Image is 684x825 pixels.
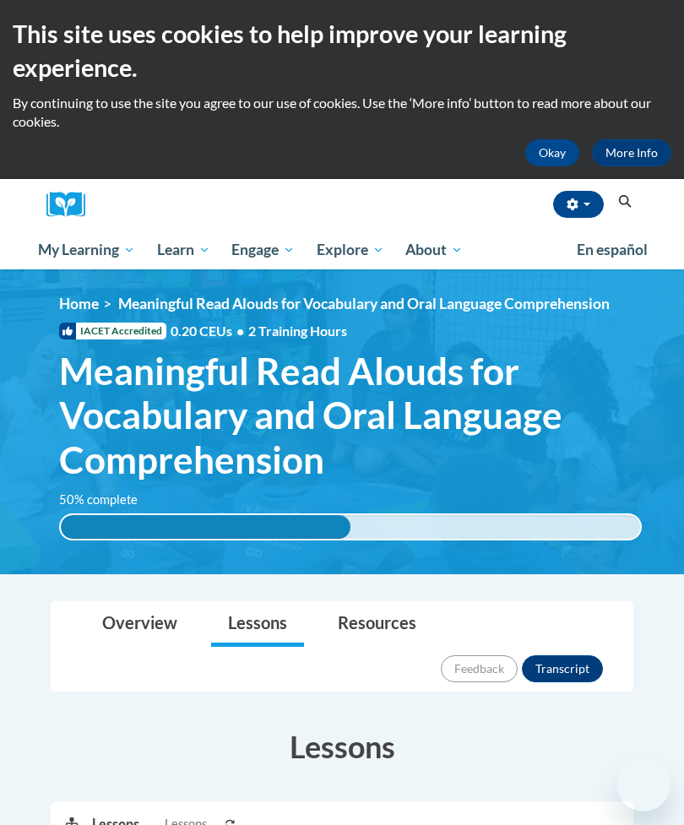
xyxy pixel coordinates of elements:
[566,232,659,268] a: En español
[616,757,670,811] iframe: Button to launch messaging window
[27,231,146,269] a: My Learning
[85,602,194,647] a: Overview
[59,491,156,509] label: 50% complete
[321,602,433,647] a: Resources
[46,192,97,218] a: Cox Campus
[59,295,99,312] a: Home
[405,240,463,260] span: About
[46,192,97,218] img: Logo brand
[220,231,306,269] a: Engage
[525,139,579,166] button: Okay
[306,231,395,269] a: Explore
[612,192,638,212] button: Search
[231,240,295,260] span: Engage
[61,515,350,539] div: 50% complete
[25,231,659,269] div: Main menu
[317,240,384,260] span: Explore
[577,241,648,258] span: En español
[211,602,304,647] a: Lessons
[13,17,671,85] h2: This site uses cookies to help improve your learning experience.
[51,725,633,768] h3: Lessons
[59,349,642,482] span: Meaningful Read Alouds for Vocabulary and Oral Language Comprehension
[592,139,671,166] a: More Info
[395,231,475,269] a: About
[236,323,244,339] span: •
[38,240,135,260] span: My Learning
[522,655,603,682] button: Transcript
[157,240,210,260] span: Learn
[171,322,248,340] span: 0.20 CEUs
[146,231,221,269] a: Learn
[441,655,518,682] button: Feedback
[59,323,166,339] span: IACET Accredited
[248,323,347,339] span: 2 Training Hours
[13,94,671,131] p: By continuing to use the site you agree to our use of cookies. Use the ‘More info’ button to read...
[118,295,610,312] span: Meaningful Read Alouds for Vocabulary and Oral Language Comprehension
[553,191,604,218] button: Account Settings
